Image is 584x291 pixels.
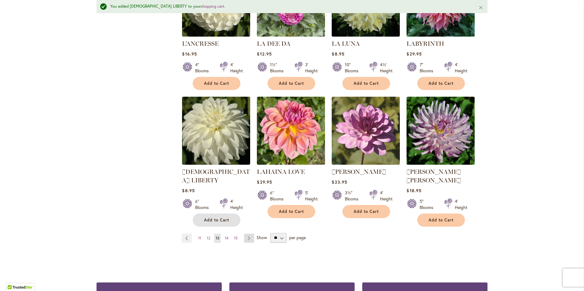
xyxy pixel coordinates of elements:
span: $23.95 [332,179,347,185]
a: LA LUNA [332,40,360,47]
iframe: Launch Accessibility Center [5,269,22,286]
a: 15 [232,234,239,243]
button: Add to Cart [193,77,240,90]
span: Add to Cart [354,209,379,214]
div: You added [DEMOGRAPHIC_DATA] LIBERTY to your . [110,4,469,9]
a: 14 [223,234,230,243]
span: per page [289,234,306,240]
div: 3½" Blooms [345,190,362,202]
span: 12 [207,236,210,240]
button: Add to Cart [417,214,465,227]
div: 5" Blooms [420,198,437,210]
span: 13 [216,236,219,240]
div: 4' Height [455,198,467,210]
span: $16.95 [182,51,197,57]
a: LADY LIBERTY [182,160,250,166]
div: 6" Blooms [270,190,287,202]
span: $29.95 [257,179,272,185]
img: LAUREN MICHELE [332,97,400,165]
span: Add to Cart [429,217,454,223]
div: 5' Height [305,190,318,202]
button: Add to Cart [342,205,390,218]
div: 7" Blooms [420,62,437,74]
a: LEILA SAVANNA ROSE [407,160,475,166]
span: Add to Cart [204,81,229,86]
span: $8.95 [182,188,195,193]
span: 11 [198,236,201,240]
a: LAHAINA LOVE [257,160,325,166]
span: Add to Cart [429,81,454,86]
a: LAUREN MICHELE [332,160,400,166]
div: 4' Height [230,198,243,210]
button: Add to Cart [193,214,240,227]
img: LAHAINA LOVE [257,97,325,165]
span: $8.95 [332,51,344,57]
a: LABYRINTH [407,40,444,47]
div: 1½" Blooms [270,62,287,74]
span: 14 [225,236,228,240]
a: L'ANCRESSE [182,40,219,47]
img: LEILA SAVANNA ROSE [407,97,475,165]
span: Add to Cart [279,81,304,86]
div: 4' Height [380,190,392,202]
span: Add to Cart [279,209,304,214]
a: [DEMOGRAPHIC_DATA] LIBERTY [182,168,250,184]
span: 15 [234,236,238,240]
img: LADY LIBERTY [182,97,250,165]
a: La Dee Da [257,32,325,38]
a: LA DEE DA [257,40,290,47]
a: L'ANCRESSE [182,32,250,38]
a: [PERSON_NAME] [332,168,386,175]
a: Labyrinth [407,32,475,38]
button: Add to Cart [342,77,390,90]
div: 4" Blooms [195,62,212,74]
div: 3' Height [305,62,318,74]
button: Add to Cart [268,205,315,218]
div: 4½' Height [380,62,392,74]
a: shopping cart [201,4,224,9]
span: Show [257,234,267,240]
a: [PERSON_NAME] [PERSON_NAME] [407,168,461,184]
span: $18.95 [407,188,421,193]
div: 4' Height [230,62,243,74]
div: 6" Blooms [195,198,212,210]
div: 10" Blooms [345,62,362,74]
div: 4' Height [455,62,467,74]
span: $29.95 [407,51,422,57]
span: $12.95 [257,51,272,57]
button: Add to Cart [417,77,465,90]
a: 11 [197,234,203,243]
a: LAHAINA LOVE [257,168,305,175]
span: Add to Cart [354,81,379,86]
a: La Luna [332,32,400,38]
button: Add to Cart [268,77,315,90]
a: 12 [205,234,212,243]
span: Add to Cart [204,217,229,223]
